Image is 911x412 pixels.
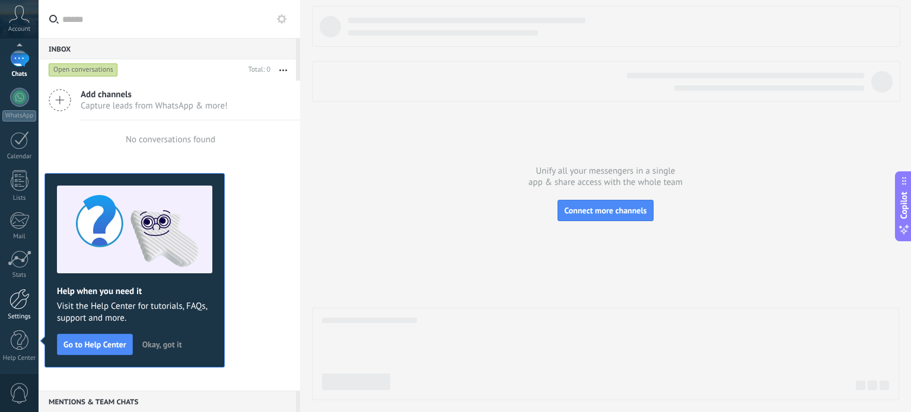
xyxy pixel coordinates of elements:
button: Connect more channels [558,200,653,221]
span: Visit the Help Center for tutorials, FAQs, support and more. [57,301,212,324]
div: No conversations found [126,134,215,145]
button: Go to Help Center [57,334,133,355]
div: Chats [2,71,37,78]
div: Inbox [39,38,296,59]
div: Total: 0 [244,64,270,76]
span: Add channels [81,89,228,100]
div: Calendar [2,153,37,161]
h2: Help when you need it [57,286,212,297]
button: Okay, got it [137,336,187,353]
div: Mail [2,233,37,241]
span: Okay, got it [142,340,182,349]
div: Mentions & Team chats [39,391,296,412]
div: Help Center [2,354,37,362]
span: Account [8,25,30,33]
span: Copilot [898,191,910,219]
div: Open conversations [49,63,118,77]
button: More [270,59,296,81]
span: Capture leads from WhatsApp & more! [81,100,228,111]
div: WhatsApp [2,110,36,122]
div: Lists [2,194,37,202]
div: Settings [2,313,37,321]
span: Go to Help Center [63,340,126,349]
span: Connect more channels [564,205,646,216]
div: Stats [2,272,37,279]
